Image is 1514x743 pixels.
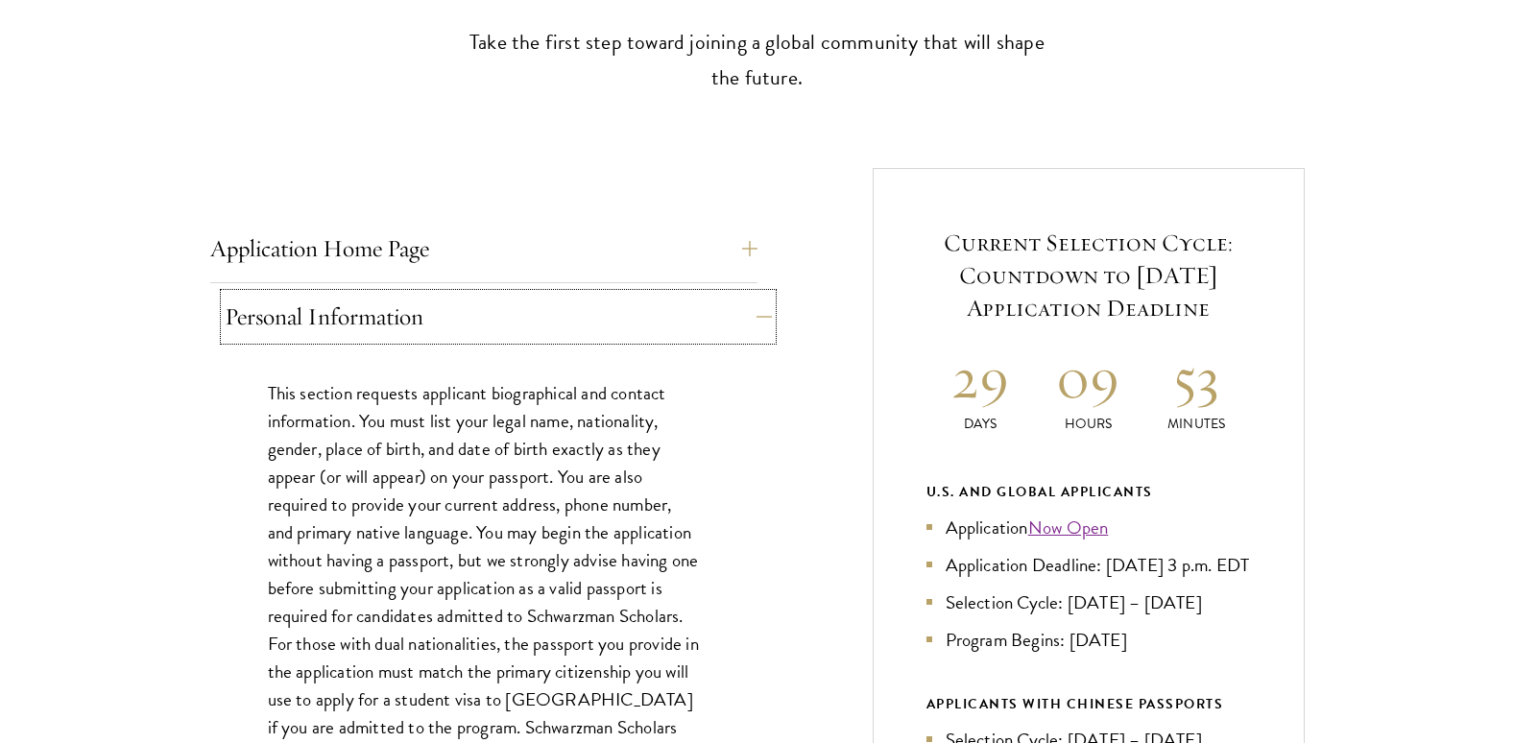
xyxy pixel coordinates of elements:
[926,342,1035,414] h2: 29
[1142,342,1251,414] h2: 53
[926,551,1251,579] li: Application Deadline: [DATE] 3 p.m. EDT
[926,626,1251,654] li: Program Begins: [DATE]
[1142,414,1251,434] p: Minutes
[926,414,1035,434] p: Days
[210,226,757,272] button: Application Home Page
[1034,342,1142,414] h2: 09
[926,588,1251,616] li: Selection Cycle: [DATE] – [DATE]
[1034,414,1142,434] p: Hours
[926,227,1251,324] h5: Current Selection Cycle: Countdown to [DATE] Application Deadline
[926,480,1251,504] div: U.S. and Global Applicants
[926,514,1251,541] li: Application
[225,294,772,340] button: Personal Information
[460,25,1055,96] p: Take the first step toward joining a global community that will shape the future.
[926,692,1251,716] div: APPLICANTS WITH CHINESE PASSPORTS
[1028,514,1109,541] a: Now Open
